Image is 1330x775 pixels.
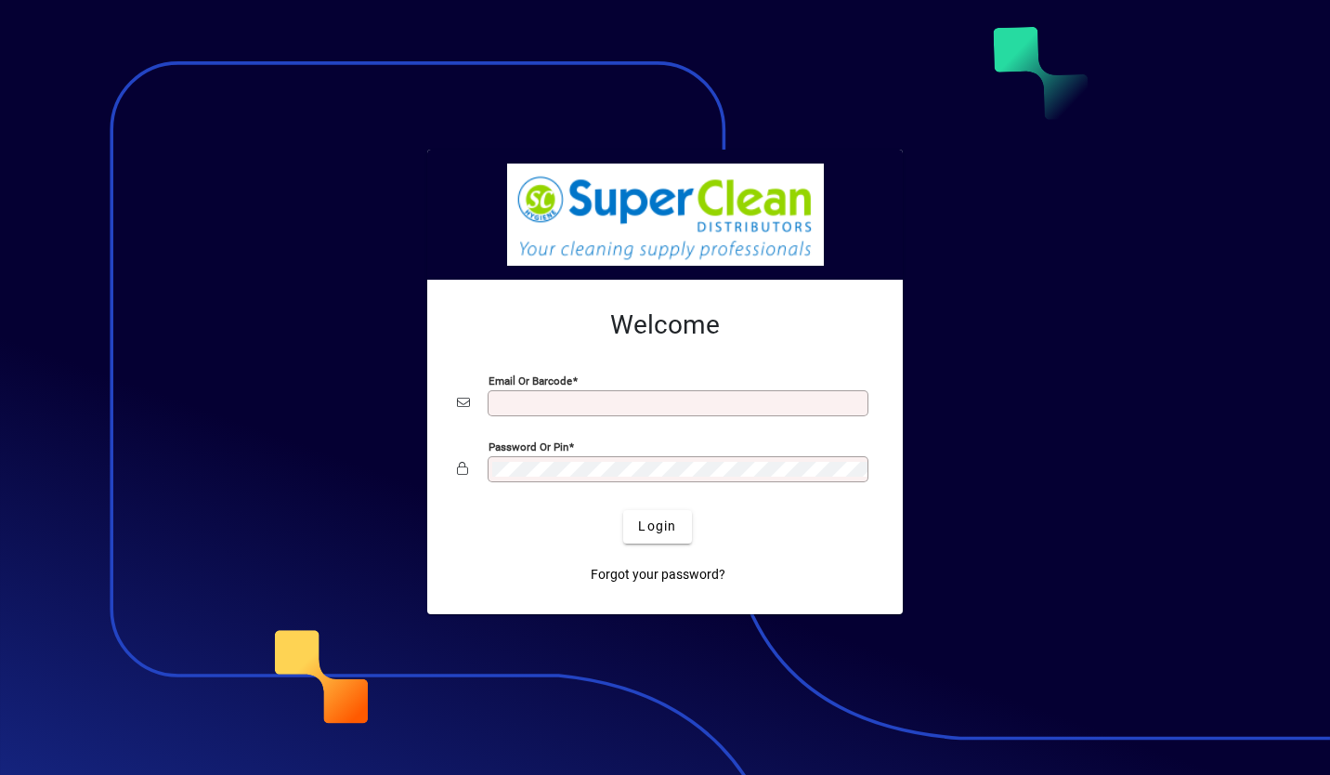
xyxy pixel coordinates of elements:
[623,510,691,544] button: Login
[583,558,733,592] a: Forgot your password?
[457,309,873,341] h2: Welcome
[638,517,676,536] span: Login
[591,565,725,585] span: Forgot your password?
[489,440,568,453] mat-label: Password or Pin
[489,374,572,387] mat-label: Email or Barcode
